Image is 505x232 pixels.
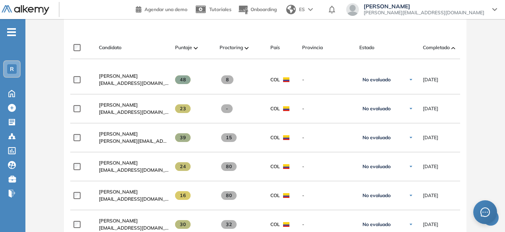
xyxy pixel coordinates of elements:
[480,207,490,217] span: message
[302,192,353,199] span: -
[220,44,243,51] span: Proctoring
[99,138,169,145] span: [PERSON_NAME][EMAIL_ADDRESS][PERSON_NAME][DOMAIN_NAME]
[136,4,187,13] a: Agendar una demo
[409,135,413,140] img: Ícono de flecha
[283,77,289,82] img: COL
[221,133,237,142] span: 15
[221,75,233,84] span: 8
[238,1,277,18] button: Onboarding
[99,73,138,79] span: [PERSON_NAME]
[175,133,191,142] span: 39
[362,192,391,199] span: No evaluado
[270,192,280,199] span: COL
[221,220,237,229] span: 32
[99,167,169,174] span: [EMAIL_ADDRESS][DOMAIN_NAME]
[99,159,169,167] a: [PERSON_NAME]
[175,220,191,229] span: 30
[270,76,280,83] span: COL
[270,105,280,112] span: COL
[451,47,455,49] img: [missing "en.ARROW_ALT" translation]
[194,47,198,49] img: [missing "en.ARROW_ALT" translation]
[409,77,413,82] img: Ícono de flecha
[99,224,169,232] span: [EMAIL_ADDRESS][DOMAIN_NAME]
[362,134,391,141] span: No evaluado
[423,192,438,199] span: [DATE]
[302,221,353,228] span: -
[364,10,484,16] span: [PERSON_NAME][EMAIL_ADDRESS][DOMAIN_NAME]
[283,222,289,227] img: COL
[423,44,450,51] span: Completado
[99,102,169,109] a: [PERSON_NAME]
[283,106,289,111] img: COL
[302,76,353,83] span: -
[99,102,138,108] span: [PERSON_NAME]
[99,73,169,80] a: [PERSON_NAME]
[175,191,191,200] span: 16
[270,163,280,170] span: COL
[409,193,413,198] img: Ícono de flecha
[175,44,192,51] span: Puntaje
[99,218,138,224] span: [PERSON_NAME]
[302,105,353,112] span: -
[302,163,353,170] span: -
[7,31,16,33] i: -
[359,44,374,51] span: Estado
[409,222,413,227] img: Ícono de flecha
[362,163,391,170] span: No evaluado
[423,105,438,112] span: [DATE]
[2,5,49,15] img: Logo
[99,196,169,203] span: [EMAIL_ADDRESS][DOMAIN_NAME]
[175,104,191,113] span: 23
[283,164,289,169] img: COL
[299,6,305,13] span: ES
[251,6,277,12] span: Onboarding
[10,66,14,72] span: R
[209,6,231,12] span: Tutoriales
[221,162,237,171] span: 80
[286,5,296,14] img: world
[99,130,169,138] a: [PERSON_NAME]
[283,135,289,140] img: COL
[362,105,391,112] span: No evaluado
[175,75,191,84] span: 48
[302,44,323,51] span: Provincia
[99,109,169,116] span: [EMAIL_ADDRESS][DOMAIN_NAME]
[99,188,169,196] a: [PERSON_NAME]
[423,163,438,170] span: [DATE]
[409,164,413,169] img: Ícono de flecha
[99,44,121,51] span: Candidato
[302,134,353,141] span: -
[423,134,438,141] span: [DATE]
[270,134,280,141] span: COL
[99,80,169,87] span: [EMAIL_ADDRESS][DOMAIN_NAME]
[270,44,280,51] span: País
[99,131,138,137] span: [PERSON_NAME]
[245,47,249,49] img: [missing "en.ARROW_ALT" translation]
[221,191,237,200] span: 80
[362,77,391,83] span: No evaluado
[364,3,484,10] span: [PERSON_NAME]
[308,8,313,11] img: arrow
[99,217,169,224] a: [PERSON_NAME]
[99,160,138,166] span: [PERSON_NAME]
[283,193,289,198] img: COL
[423,221,438,228] span: [DATE]
[409,106,413,111] img: Ícono de flecha
[270,221,280,228] span: COL
[145,6,187,12] span: Agendar una demo
[175,162,191,171] span: 24
[99,189,138,195] span: [PERSON_NAME]
[423,76,438,83] span: [DATE]
[362,221,391,228] span: No evaluado
[221,104,233,113] span: -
